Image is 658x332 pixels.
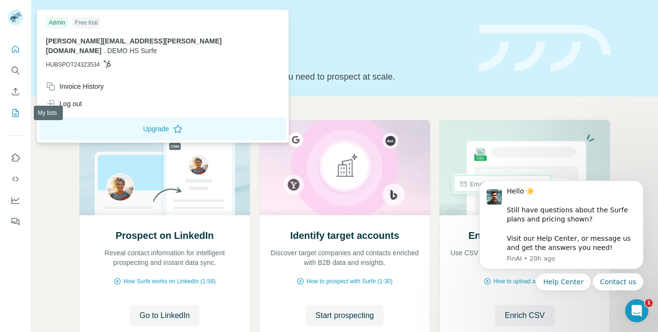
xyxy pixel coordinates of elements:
span: Enrich CSV [505,310,545,321]
div: Free trial [72,17,100,28]
div: Invoice History [46,82,104,91]
button: Start prospecting [306,305,384,326]
span: Go to LinkedIn [140,310,190,321]
iframe: Intercom notifications message [465,149,658,306]
p: Reveal contact information for intelligent prospecting and instant data sync. [89,248,241,267]
button: Enrich CSV [8,83,23,100]
div: Admin [46,17,68,28]
span: HUBSPOT24323534 [46,60,100,69]
button: Quick start [8,41,23,58]
button: Use Surfe on LinkedIn [8,149,23,166]
h2: Identify target accounts [290,229,400,242]
span: 1 [645,299,653,307]
span: [PERSON_NAME][EMAIL_ADDRESS][PERSON_NAME][DOMAIN_NAME] [46,37,222,55]
span: DEMO HS Surfe [107,47,157,55]
img: banner [479,25,611,72]
h2: Prospect on LinkedIn [115,229,214,242]
button: Search [8,62,23,79]
button: Upgrade [39,117,286,140]
span: Start prospecting [315,310,374,321]
button: My lists [8,104,23,122]
div: Log out [46,99,82,109]
iframe: Intercom live chat [625,299,648,322]
p: Discover target companies and contacts enriched with B2B data and insights. [269,248,420,267]
span: How to prospect with Surfe (1:30) [306,277,392,286]
button: Dashboard [8,192,23,209]
span: . [103,47,105,55]
button: Enrich CSV [495,305,555,326]
button: Feedback [8,213,23,230]
img: Prospect on LinkedIn [79,120,251,215]
span: How Surfe works on LinkedIn (1:58) [123,277,215,286]
button: Go to LinkedIn [130,305,200,326]
img: Enrich your contact lists [439,120,611,215]
img: Identify target accounts [259,120,430,215]
p: Use CSV enrichment to confirm you are using the best data available. [449,248,601,267]
button: Use Surfe API [8,170,23,188]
